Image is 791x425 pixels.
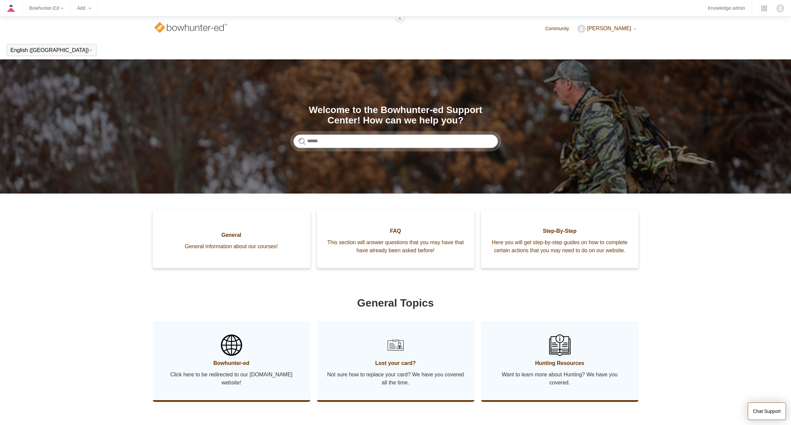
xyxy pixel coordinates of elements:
a: Hunting Resources Want to learn more about Hunting? We have you covered. [481,321,639,400]
button: English ([GEOGRAPHIC_DATA]) [10,47,93,53]
button: [PERSON_NAME] [577,24,637,33]
a: Community [545,25,576,32]
a: Lost your card? Not sure how to replace your card? We have you covered all the time. [317,321,474,400]
span: General information about our courses! [163,243,300,251]
img: Bowhunter-Ed Help Center home page [154,22,227,33]
span: [PERSON_NAME] [587,25,631,31]
a: Knowledge admin [708,6,745,10]
span: Bowhunter-ed [163,359,300,367]
span: Here you will get step-by-step guides on how to complete certain actions that you may need to do ... [491,238,629,255]
zd-hc-resizer: Guide navigation [396,16,404,20]
span: Lost your card? [327,359,464,367]
span: Click here to be redirected to our [DOMAIN_NAME] website! [163,371,300,387]
img: 01JRG6G4A481AVZZCTCJ0RD6HR [221,334,242,356]
a: FAQ This section will answer questions that you may have that have already been asked before! [317,210,474,268]
zd-hc-trigger: Bowhunter-Ed [29,6,63,10]
a: General General information about our courses! [153,210,310,268]
button: Chat Support [748,403,786,420]
img: user avatar [776,4,784,12]
span: This section will answer questions that you may have that have already been asked before! [327,238,464,255]
zd-hc-trigger: Add [77,6,91,10]
h1: General Topics [154,295,637,311]
img: 01JT3YEZW1ZE7251XY5NCT3K88 [549,334,571,356]
a: Bowhunter-ed Click here to be redirected to our [DOMAIN_NAME] website! [153,321,310,400]
span: FAQ [327,227,464,235]
span: Step-By-Step [491,227,629,235]
a: Step-By-Step Here you will get step-by-step guides on how to complete certain actions that you ma... [481,210,639,268]
span: Want to learn more about Hunting? We have you covered. [491,371,629,387]
zd-hc-trigger: Click your profile icon to open the profile menu [776,4,784,12]
span: General [163,231,300,239]
h1: Welcome to the Bowhunter-ed Support Center! How can we help you? [293,105,498,126]
span: Hunting Resources [491,359,629,367]
input: Search [293,135,498,148]
span: Not sure how to replace your card? We have you covered all the time. [327,371,464,387]
img: 01JRG6G4NA4NJ1BVG8MJM761YH [385,334,406,356]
